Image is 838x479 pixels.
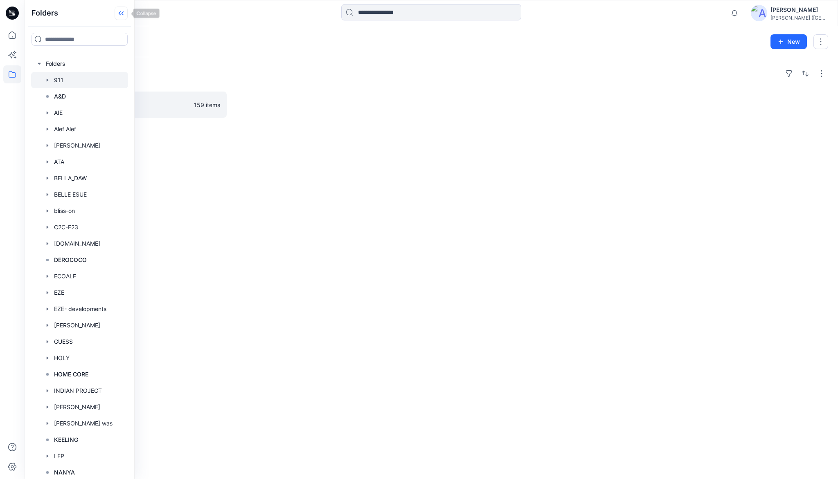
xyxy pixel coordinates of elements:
button: New [770,34,807,49]
p: 159 items [194,101,220,109]
p: KEELING [54,435,78,445]
img: avatar [751,5,767,21]
p: HOME CORE [54,369,88,379]
p: DEROCOCO [54,255,87,265]
div: [PERSON_NAME] ([GEOGRAPHIC_DATA]) Exp... [770,15,828,21]
div: [PERSON_NAME] [770,5,828,15]
p: NANYA [54,468,75,477]
p: A&D [54,92,66,101]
